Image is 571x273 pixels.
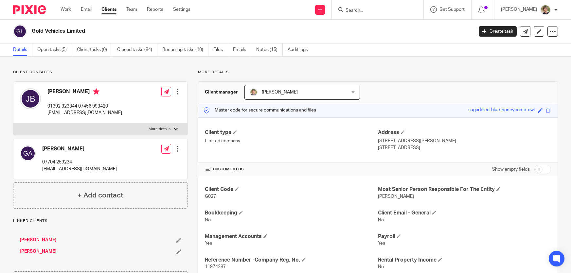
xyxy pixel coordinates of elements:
input: Search [345,8,404,14]
p: Client contacts [13,70,188,75]
span: No [378,218,384,222]
span: Yes [378,241,385,246]
a: Closed tasks (84) [117,43,157,56]
h4: Client Code [205,186,378,193]
span: [PERSON_NAME] [262,90,298,94]
a: Notes (15) [256,43,283,56]
h2: Gold Vehicles Limited [32,28,382,35]
a: Audit logs [288,43,313,56]
h4: Payroll [378,233,551,240]
p: More details [198,70,558,75]
a: Client tasks (0) [77,43,112,56]
h4: Most Senior Person Responsible For The Entity [378,186,551,193]
h4: Management Accounts [205,233,378,240]
h4: + Add contact [78,190,123,200]
img: svg%3E [20,88,41,109]
h4: Rental Property Income [378,257,551,264]
h4: Reference Number -Company Reg. No. [205,257,378,264]
a: Create task [479,26,517,37]
h4: Bookkeeping [205,210,378,216]
a: Emails [233,43,251,56]
h4: [PERSON_NAME] [47,88,122,96]
p: [EMAIL_ADDRESS][DOMAIN_NAME] [47,110,122,116]
p: [PERSON_NAME] [501,6,537,13]
p: [STREET_ADDRESS] [378,145,551,151]
h4: [PERSON_NAME] [42,145,117,152]
h4: Client type [205,129,378,136]
img: High%20Res%20Andrew%20Price%20Accountants_Poppy%20Jakes%20photography-1142.jpg [540,5,551,15]
h4: Client Email - General [378,210,551,216]
a: [PERSON_NAME] [20,248,57,255]
p: Limited company [205,138,378,144]
a: Recurring tasks (10) [162,43,208,56]
img: Pixie [13,5,46,14]
p: More details [149,127,170,132]
a: Work [61,6,71,13]
a: [PERSON_NAME] [20,237,57,243]
span: 11974287 [205,264,226,269]
a: Email [81,6,92,13]
a: Clients [101,6,116,13]
img: svg%3E [13,25,27,38]
h3: Client manager [205,89,238,95]
p: 01392 323344 07456 993420 [47,103,122,110]
a: Details [13,43,32,56]
a: Files [213,43,228,56]
p: 07704 259234 [42,159,117,165]
span: G027 [205,194,216,199]
div: sugarfilled-blue-honeycomb-owl [468,107,535,114]
p: [STREET_ADDRESS][PERSON_NAME] [378,138,551,144]
i: Primary [93,88,99,95]
a: Reports [147,6,163,13]
span: Yes [205,241,212,246]
label: Show empty fields [492,166,530,173]
a: Open tasks (5) [37,43,72,56]
span: Get Support [439,7,465,12]
img: svg%3E [20,145,36,161]
p: Master code for secure communications and files [203,107,316,113]
h4: Address [378,129,551,136]
span: No [378,264,384,269]
span: [PERSON_NAME] [378,194,414,199]
span: No [205,218,211,222]
a: Team [126,6,137,13]
p: Linked clients [13,218,188,224]
img: High%20Res%20Andrew%20Price%20Accountants_Poppy%20Jakes%20photography-1118.jpg [250,88,258,96]
a: Settings [173,6,190,13]
p: [EMAIL_ADDRESS][DOMAIN_NAME] [42,166,117,172]
h4: CUSTOM FIELDS [205,167,378,172]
